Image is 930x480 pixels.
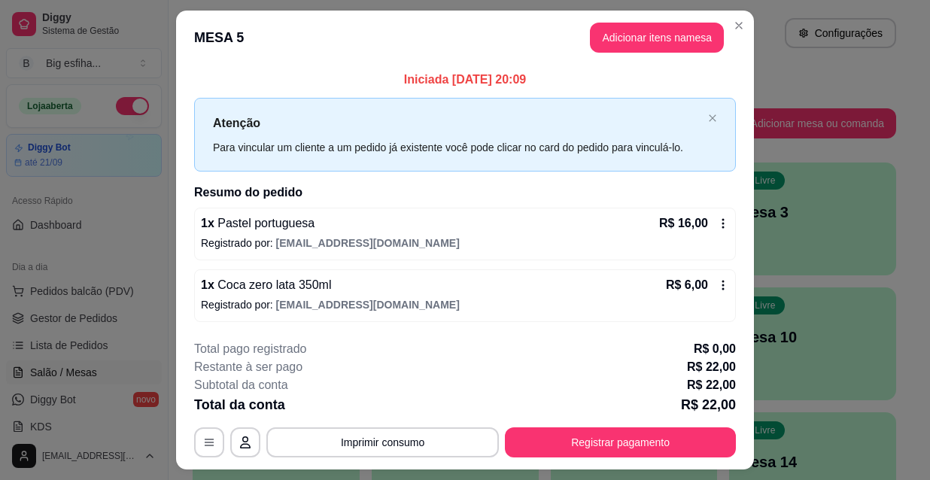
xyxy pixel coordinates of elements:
button: Close [727,14,751,38]
p: R$ 0,00 [694,340,736,358]
p: Total da conta [194,394,285,415]
div: Para vincular um cliente a um pedido já existente você pode clicar no card do pedido para vinculá... [213,139,702,156]
p: R$ 22,00 [687,358,736,376]
p: 1 x [201,214,315,232]
button: Registrar pagamento [505,427,736,457]
button: Adicionar itens namesa [590,23,724,53]
span: Coca zero lata 350ml [214,278,332,291]
span: Pastel portuguesa [214,217,315,229]
p: Atenção [213,114,702,132]
p: Restante à ser pago [194,358,302,376]
span: [EMAIL_ADDRESS][DOMAIN_NAME] [276,237,460,249]
button: Imprimir consumo [266,427,499,457]
span: [EMAIL_ADDRESS][DOMAIN_NAME] [276,299,460,311]
button: close [708,114,717,123]
p: R$ 22,00 [687,376,736,394]
p: Registrado por: [201,297,729,312]
h2: Resumo do pedido [194,184,736,202]
p: Iniciada [DATE] 20:09 [194,71,736,89]
p: Registrado por: [201,235,729,251]
p: 1 x [201,276,331,294]
p: R$ 6,00 [666,276,708,294]
header: MESA 5 [176,11,754,65]
p: Total pago registrado [194,340,306,358]
p: R$ 16,00 [659,214,708,232]
p: R$ 22,00 [681,394,736,415]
